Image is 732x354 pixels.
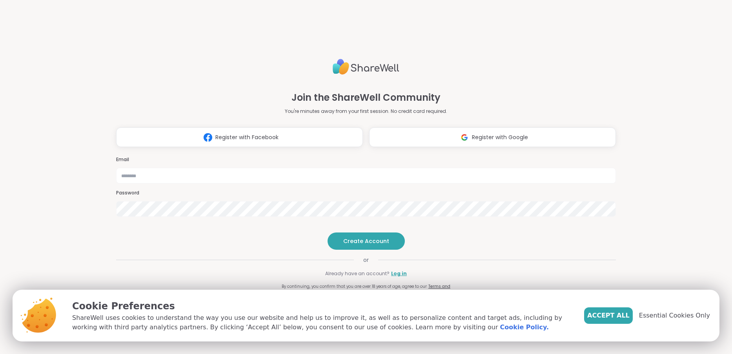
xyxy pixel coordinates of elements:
[457,130,472,145] img: ShareWell Logomark
[639,311,710,320] span: Essential Cookies Only
[406,289,434,295] a: Privacy Policy
[116,190,616,196] h3: Password
[215,133,279,142] span: Register with Facebook
[333,56,399,78] img: ShareWell Logo
[328,232,405,250] button: Create Account
[325,270,390,277] span: Already have an account?
[72,313,572,332] p: ShareWell uses cookies to understand the way you use our website and help us to improve it, as we...
[282,283,427,289] span: By continuing, you confirm that you are over 18 years of age, agree to our
[200,130,215,145] img: ShareWell Logomark
[116,156,616,163] h3: Email
[354,256,378,264] span: or
[291,91,441,105] h1: Join the ShareWell Community
[369,127,616,147] button: Register with Google
[584,307,633,324] button: Accept All
[298,283,450,295] a: Terms and Conditions
[391,270,407,277] a: Log in
[321,289,405,295] span: and acknowledge that you have read our
[587,311,630,320] span: Accept All
[285,108,447,115] p: You're minutes away from your first session. No credit card required.
[72,299,572,313] p: Cookie Preferences
[116,127,363,147] button: Register with Facebook
[500,323,549,332] a: Cookie Policy.
[343,237,389,245] span: Create Account
[472,133,528,142] span: Register with Google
